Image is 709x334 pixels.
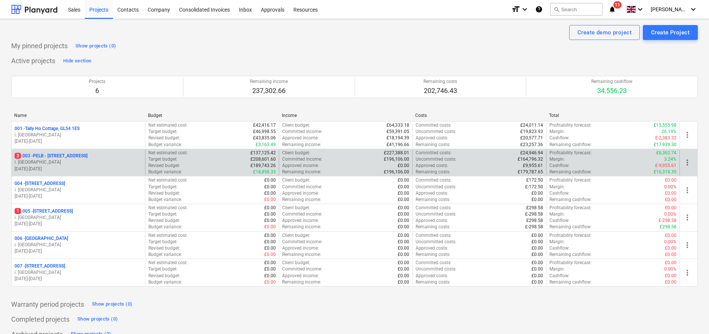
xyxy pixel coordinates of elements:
p: £0.00 [665,197,676,203]
p: Target budget : [148,184,178,190]
p: £-2,383.32 [655,135,676,141]
p: Client budget : [282,150,310,156]
p: Committed income : [282,211,322,217]
p: Net estimated cost : [148,232,188,239]
span: more_vert [683,186,692,195]
p: Projects [89,78,105,85]
div: 004 -[STREET_ADDRESS]i. [GEOGRAPHIC_DATA][DATE]-[DATE] [15,180,142,200]
div: Create demo project [577,28,632,37]
p: Margin : [549,211,565,217]
p: £0.00 [264,211,276,217]
p: £17,939.30 [654,142,676,148]
p: Remaining income : [282,169,321,175]
p: Margin : [549,266,565,272]
p: Uncommitted costs : [416,211,456,217]
p: Profitability forecast : [549,122,592,129]
p: £0.00 [398,197,409,203]
p: £0.00 [398,266,409,272]
span: more_vert [683,213,692,222]
p: Warranty period projects [11,300,84,309]
p: 005 - [STREET_ADDRESS] [15,208,73,214]
p: £0.00 [264,279,276,285]
button: Show projects (0) [74,40,118,52]
i: format_size [511,5,520,14]
span: 3 [15,153,21,159]
p: Committed income : [282,184,322,190]
p: Target budget : [148,156,178,163]
p: Approved income : [282,273,319,279]
p: Remaining cashflow : [549,251,592,258]
p: Client budget : [282,232,310,239]
p: Budget variance : [148,251,182,258]
p: £0.00 [665,177,676,183]
span: [PERSON_NAME] [651,6,688,12]
div: Create Project [651,28,690,37]
p: Margin : [549,156,565,163]
p: Uncommitted costs : [416,239,456,245]
p: [DATE] - [DATE] [15,221,142,227]
p: Committed income : [282,129,322,135]
p: [DATE] - [DATE] [15,248,142,254]
p: Budget variance : [148,169,182,175]
p: Profitability forecast : [549,177,592,183]
p: Cashflow : [549,245,570,251]
p: £-9,955.61 [655,163,676,169]
span: more_vert [683,241,692,250]
p: Revised budget : [148,135,180,141]
p: £196,106.00 [384,169,409,175]
p: Cashflow : [549,135,570,141]
p: £298.58 [526,217,543,224]
button: Hide section [61,55,93,67]
p: £46,998.55 [253,129,276,135]
p: £0.00 [398,245,409,251]
p: 004 - [STREET_ADDRESS] [15,180,65,187]
p: £59,391.05 [386,129,409,135]
p: 6 [89,86,105,95]
p: £0.00 [665,260,676,266]
p: Profitability forecast : [549,232,592,239]
p: £6,362.74 [656,150,676,156]
p: £43,835.06 [253,135,276,141]
p: £0.00 [398,211,409,217]
p: £179,787.65 [518,169,543,175]
p: Approved costs : [416,245,448,251]
span: 1 [15,208,21,214]
p: Approved costs : [416,217,448,224]
p: Cashflow : [549,217,570,224]
span: more_vert [683,130,692,139]
p: [DATE] - [DATE] [15,166,142,172]
p: Approved income : [282,217,319,224]
p: £0.00 [264,224,276,230]
p: £16,318.35 [654,169,676,175]
p: £0.00 [665,245,676,251]
p: £0.00 [531,279,543,285]
p: Approved income : [282,135,319,141]
p: £20,577.71 [520,135,543,141]
p: i. [GEOGRAPHIC_DATA] [15,242,142,248]
p: 0.00% [664,211,676,217]
p: £-172.50 [525,184,543,190]
p: Net estimated cost : [148,205,188,211]
p: £0.00 [398,205,409,211]
p: £9,955.61 [523,163,543,169]
p: Client budget : [282,122,310,129]
p: Profitability forecast : [549,205,592,211]
p: £0.00 [531,239,543,245]
p: £0.00 [264,177,276,183]
p: £0.00 [665,279,676,285]
p: Committed income : [282,266,322,272]
p: i. [GEOGRAPHIC_DATA] [15,132,142,138]
p: £0.00 [531,197,543,203]
p: Committed costs : [416,177,451,183]
p: Budget variance : [148,197,182,203]
p: £0.00 [398,251,409,258]
p: Approved income : [282,190,319,197]
button: Create demo project [569,25,640,40]
div: Show projects (0) [75,42,116,50]
p: 237,302.66 [250,86,288,95]
p: Revised budget : [148,217,180,224]
p: Committed costs : [416,260,451,266]
p: Approved costs : [416,190,448,197]
p: Margin : [549,184,565,190]
p: £0.00 [398,232,409,239]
